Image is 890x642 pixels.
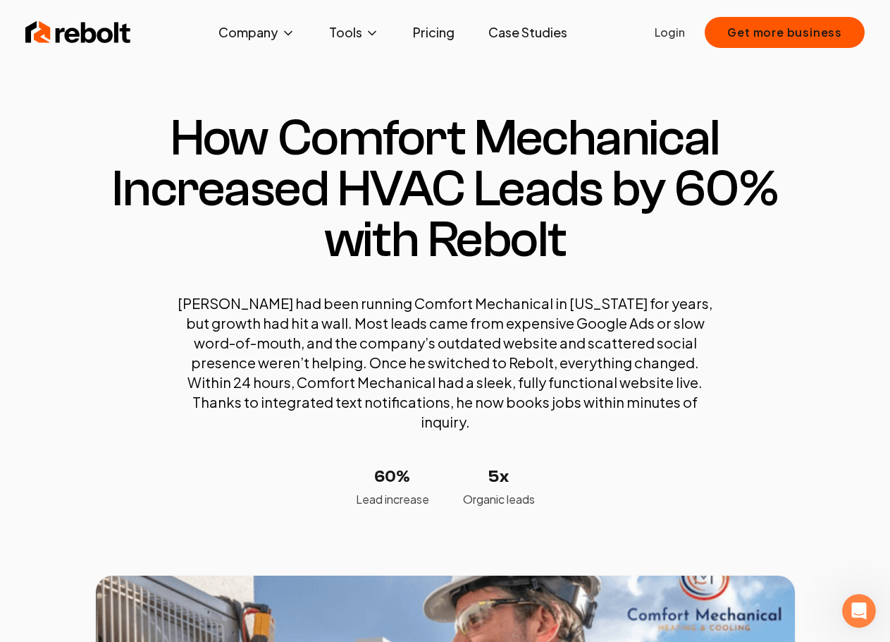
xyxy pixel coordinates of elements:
p: 5x [463,466,535,488]
iframe: Intercom live chat [842,594,876,628]
button: Company [207,18,307,47]
a: Login [655,24,685,41]
p: 60% [356,466,429,488]
p: Lead increase [356,491,429,508]
button: Get more business [705,17,865,48]
a: Case Studies [477,18,579,47]
p: [PERSON_NAME] had been running Comfort Mechanical in [US_STATE] for years, but growth had hit a w... [178,293,713,432]
h1: How Comfort Mechanical Increased HVAC Leads by 60% with Rebolt [96,113,795,265]
img: Rebolt Logo [25,18,131,47]
a: Pricing [402,18,466,47]
p: Organic leads [463,491,535,508]
button: Tools [318,18,390,47]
